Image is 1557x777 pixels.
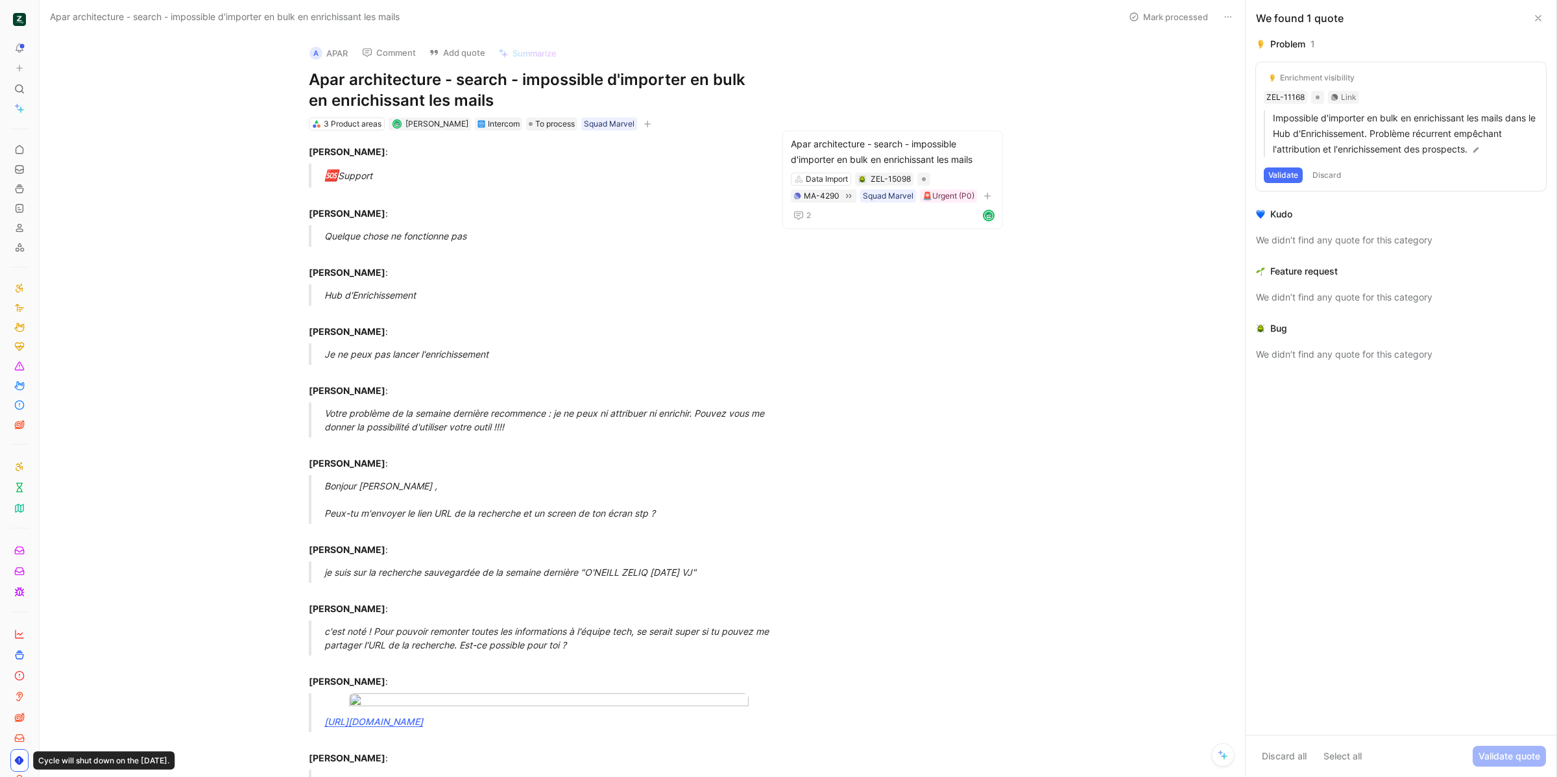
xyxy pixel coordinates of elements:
strong: [PERSON_NAME] [309,544,385,555]
div: We didn’t find any quote for this category [1256,232,1546,248]
button: 🪲 [858,175,867,184]
span: [PERSON_NAME] [405,119,468,129]
div: Intercom [488,117,520,130]
div: Problem [1270,36,1305,52]
div: Quelque chose ne fonctionne pas [324,229,773,243]
strong: [PERSON_NAME] [309,385,385,396]
strong: [PERSON_NAME] [309,267,385,278]
img: avatar [393,120,400,127]
img: 👂 [1256,40,1265,49]
div: Squad Marvel [863,190,913,203]
button: AAPAR [304,43,354,63]
button: ZELIQ [10,10,29,29]
div: 🚨Urgent (P0) [923,190,974,203]
span: Summarize [513,47,557,59]
strong: [PERSON_NAME] [309,458,385,469]
div: je suis sur la recherche sauvegardée de la semaine dernière "O'NEILL ZELIQ [DATE] VJ" [324,565,773,579]
div: : [309,443,758,470]
strong: [PERSON_NAME] [309,208,385,219]
div: Bonjour [PERSON_NAME] , Peux-tu m'envoyer le lien URL de la recherche et un screen de ton écran s... [324,479,773,520]
img: avatar [984,211,993,220]
div: Je ne peux pas lancer l'enrichissement [324,347,773,361]
div: A [309,47,322,60]
a: [URL][DOMAIN_NAME] [324,716,423,727]
button: Discard [1308,167,1346,183]
button: Comment [356,43,422,62]
div: 3 Product areas [324,117,381,130]
strong: [PERSON_NAME] [309,603,385,614]
div: Cycle will shut down on the [DATE]. [33,752,175,770]
span: 2 [806,212,811,219]
div: : [309,370,758,397]
button: Validate quote [1473,746,1546,767]
h1: Apar architecture - search - impossible d'importer en bulk en enrichissant les mails [309,69,758,111]
strong: [PERSON_NAME] [309,326,385,337]
span: 🆘 [324,169,338,182]
button: 2 [791,208,814,223]
div: Data Import [806,173,848,186]
span: To process [535,117,575,130]
div: : [309,193,758,220]
strong: [PERSON_NAME] [309,752,385,763]
div: : [309,145,758,158]
button: Select all [1318,746,1368,767]
div: Votre problème de la semaine dernière recommence : je ne peux ni attribuer ni enrichir. Pouvez vo... [324,406,773,434]
div: : [309,252,758,279]
button: Mark processed [1123,8,1214,26]
div: : [309,661,758,688]
div: Hub d'Enrichissement [324,288,773,302]
span: Apar architecture - search - impossible d'importer en bulk en enrichissant les mails [50,9,400,25]
div: MA-4290 [804,190,839,203]
div: : [309,588,758,615]
div: To process [526,117,577,130]
div: Feature request [1270,264,1338,279]
div: Squad Marvel [584,117,634,130]
div: Bug [1270,321,1287,336]
button: Validate [1264,167,1303,183]
div: : [309,737,758,765]
div: We didn’t find any quote for this category [1256,347,1546,362]
div: : [309,311,758,338]
strong: [PERSON_NAME] [309,146,385,157]
button: 👂Enrichment visibility [1264,70,1359,86]
div: Kudo [1270,206,1292,222]
div: Apar architecture - search - impossible d'importer en bulk en enrichissant les mails [791,136,995,167]
img: 🪲 [1256,324,1265,333]
div: : [309,529,758,556]
div: 1 [1310,36,1315,52]
div: ZEL-15098 [871,173,911,186]
button: Add quote [423,43,491,62]
div: Support [324,167,773,184]
img: 🪲 [858,175,866,183]
img: ZELIQ [13,13,26,26]
img: pen.svg [1471,145,1480,154]
div: c'est noté ! Pour pouvoir remonter toutes les informations à l'équipe tech, se serait super si tu... [324,624,773,652]
img: 💙 [1256,210,1265,219]
button: Summarize [492,44,562,62]
strong: [PERSON_NAME] [309,676,385,687]
img: 👂 [1268,74,1276,82]
div: Enrichment visibility [1280,73,1355,83]
p: Impossible d'importer en bulk en enrichissant les mails dans le Hub d'Enrichissement. Problème ré... [1273,110,1538,157]
div: We found 1 quote [1256,10,1344,26]
img: 🌱 [1256,267,1265,276]
div: We didn’t find any quote for this category [1256,290,1546,305]
button: Discard all [1256,746,1312,767]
